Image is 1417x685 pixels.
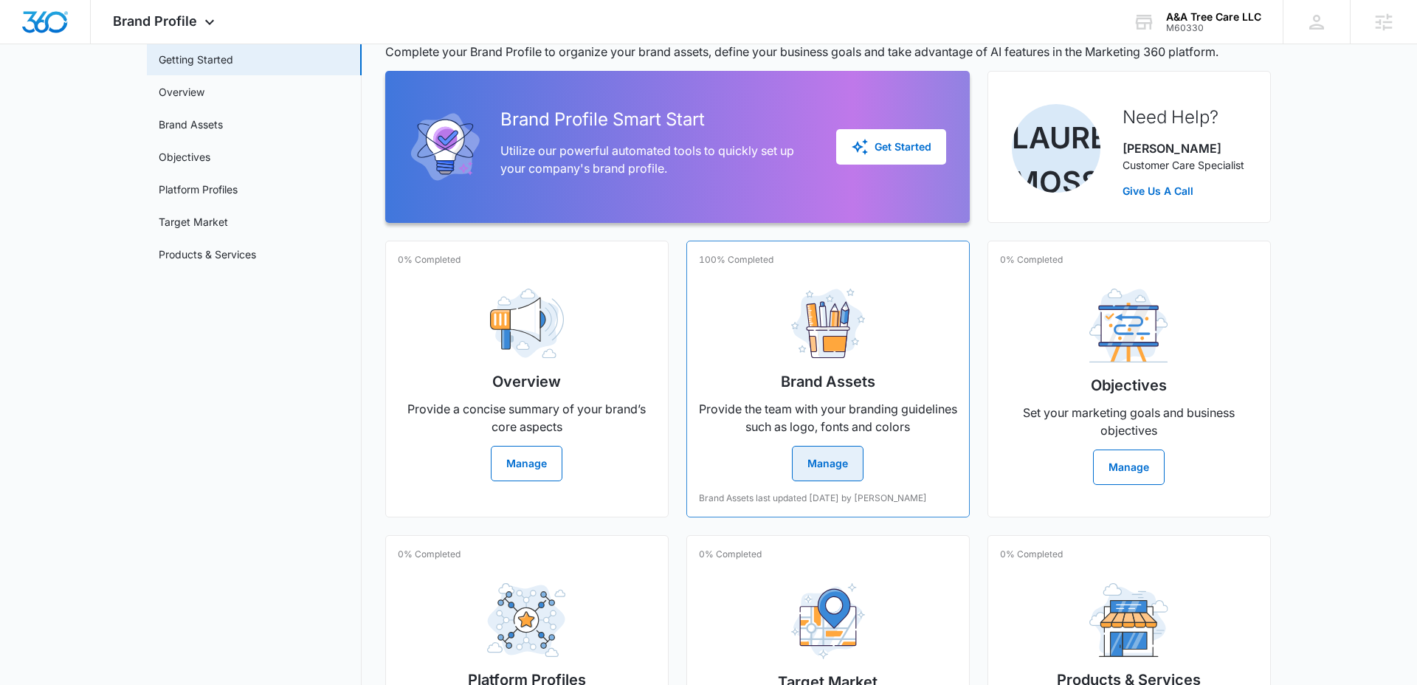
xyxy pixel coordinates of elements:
[1000,404,1258,439] p: Set your marketing goals and business objectives
[792,446,863,481] button: Manage
[1000,548,1063,561] p: 0% Completed
[1093,450,1165,485] button: Manage
[1123,104,1244,131] h2: Need Help?
[851,138,931,156] div: Get Started
[492,371,561,393] h2: Overview
[159,182,238,197] a: Platform Profiles
[385,241,669,517] a: 0% CompletedOverviewProvide a concise summary of your brand’s core aspectsManage
[686,241,970,517] a: 100% CompletedBrand AssetsProvide the team with your branding guidelines such as logo, fonts and ...
[1091,374,1167,396] h2: Objectives
[113,13,197,29] span: Brand Profile
[1166,23,1261,33] div: account id
[1123,183,1244,199] a: Give Us A Call
[699,548,762,561] p: 0% Completed
[699,253,773,266] p: 100% Completed
[398,548,461,561] p: 0% Completed
[398,400,656,436] p: Provide a concise summary of your brand’s core aspects
[1012,104,1100,193] img: Lauren Moss
[491,446,562,481] button: Manage
[987,241,1271,517] a: 0% CompletedObjectivesSet your marketing goals and business objectivesManage
[159,84,204,100] a: Overview
[385,43,1271,61] p: Complete your Brand Profile to organize your brand assets, define your business goals and take ad...
[159,214,228,230] a: Target Market
[1123,140,1244,157] p: [PERSON_NAME]
[500,142,813,177] p: Utilize our powerful automated tools to quickly set up your company's brand profile.
[1123,157,1244,173] p: Customer Care Specialist
[500,106,813,133] h2: Brand Profile Smart Start
[781,371,875,393] h2: Brand Assets
[1166,11,1261,23] div: account name
[836,129,946,165] button: Get Started
[398,253,461,266] p: 0% Completed
[1000,253,1063,266] p: 0% Completed
[159,247,256,262] a: Products & Services
[159,149,210,165] a: Objectives
[159,117,223,132] a: Brand Assets
[699,400,957,436] p: Provide the team with your branding guidelines such as logo, fonts and colors
[699,492,927,505] p: Brand Assets last updated [DATE] by [PERSON_NAME]
[159,52,233,67] a: Getting Started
